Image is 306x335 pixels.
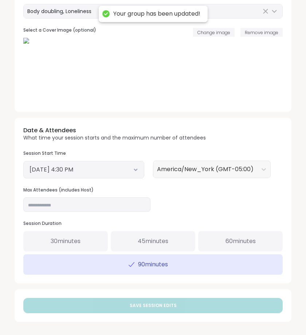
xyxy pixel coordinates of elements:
[23,38,283,103] img: New Image
[225,237,256,246] span: 60 minutes
[138,237,168,246] span: 45 minutes
[130,302,177,309] span: Save Session Edits
[23,126,206,134] h3: Date & Attendees
[261,7,270,16] button: Clear Selected
[240,28,283,37] button: Remove image
[23,27,96,33] h3: Select a Cover Image (optional)
[245,29,278,36] span: Remove image
[23,134,206,142] p: What time your session starts and the maximum number of attendees
[23,221,283,227] h3: Session Duration
[27,8,91,15] span: Body doubling, Loneliness
[138,260,168,269] span: 90 minutes
[23,150,144,157] h3: Session Start Time
[30,165,138,174] button: [DATE] 4:30 PM
[113,10,200,18] div: Your group has been updated!
[23,187,150,193] h3: Max Attendees (includes Host)
[197,29,230,36] span: Change image
[51,237,81,246] span: 30 minutes
[23,298,283,313] button: Save Session Edits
